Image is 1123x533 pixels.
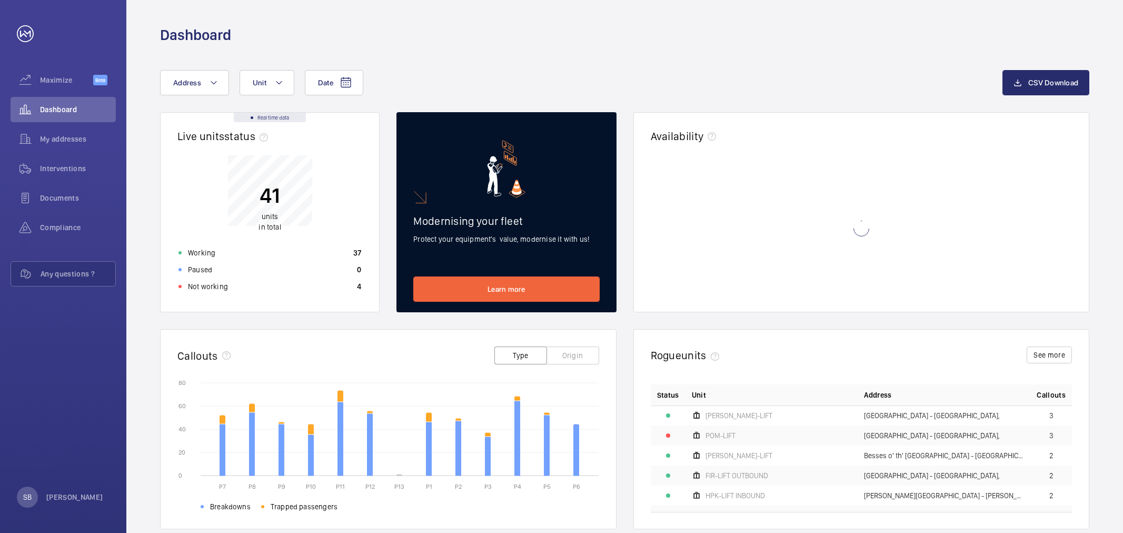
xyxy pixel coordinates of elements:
[484,483,492,490] text: P3
[681,349,723,362] span: units
[178,472,182,479] text: 0
[394,483,404,490] text: P13
[1037,390,1066,400] span: Callouts
[177,349,218,362] h2: Callouts
[278,483,285,490] text: P9
[864,390,891,400] span: Address
[546,347,599,364] button: Origin
[40,104,116,115] span: Dashboard
[40,134,116,144] span: My addresses
[413,277,599,302] a: Learn more
[543,483,551,490] text: P5
[178,402,186,410] text: 60
[1049,472,1054,479] span: 2
[219,483,226,490] text: P7
[173,78,201,87] span: Address
[494,347,547,364] button: Type
[40,193,116,203] span: Documents
[357,264,361,275] p: 0
[864,452,1024,459] span: Besses o' th' [GEOGRAPHIC_DATA] - [GEOGRAPHIC_DATA] o' th' [GEOGRAPHIC_DATA],
[705,472,768,479] span: FIR-LIFT OUTBOUND
[23,492,32,502] p: SB
[40,222,116,233] span: Compliance
[413,214,599,228] h2: Modernising your fleet
[651,349,723,362] h2: Rogue
[487,140,525,198] img: marketing-card.svg
[657,390,679,400] p: Status
[93,75,107,85] span: Beta
[177,130,272,143] h2: Live units
[41,269,115,279] span: Any questions ?
[178,379,186,387] text: 80
[1027,347,1072,363] button: See more
[178,426,186,433] text: 40
[259,182,281,209] p: 41
[240,70,294,95] button: Unit
[46,492,103,502] p: [PERSON_NAME]
[188,248,215,258] p: Working
[262,212,279,221] span: units
[160,70,229,95] button: Address
[40,75,93,85] span: Maximize
[864,412,1000,419] span: [GEOGRAPHIC_DATA] - [GEOGRAPHIC_DATA],
[357,281,361,292] p: 4
[188,264,212,275] p: Paused
[365,483,375,490] text: P12
[318,78,333,87] span: Date
[705,492,765,499] span: HPK-LIFT INBOUND
[692,390,706,400] span: Unit
[253,78,266,87] span: Unit
[188,281,228,292] p: Not working
[305,70,363,95] button: Date
[1049,412,1054,419] span: 3
[271,501,337,512] span: Trapped passengers
[705,452,772,459] span: [PERSON_NAME]-LIFT
[573,483,580,490] text: P6
[178,449,185,456] text: 20
[1049,492,1054,499] span: 2
[1028,78,1078,87] span: CSV Download
[705,412,772,419] span: [PERSON_NAME]-LIFT
[210,501,251,512] span: Breakdowns
[864,432,1000,439] span: [GEOGRAPHIC_DATA] - [GEOGRAPHIC_DATA],
[651,130,704,143] h2: Availability
[1049,432,1054,439] span: 3
[413,234,599,244] p: Protect your equipment's value, modernise it with us!
[160,25,231,45] h1: Dashboard
[306,483,316,490] text: P10
[426,483,432,490] text: P1
[705,432,736,439] span: POM-LIFT
[1049,452,1054,459] span: 2
[455,483,462,490] text: P2
[864,472,1000,479] span: [GEOGRAPHIC_DATA] - [GEOGRAPHIC_DATA],
[864,492,1024,499] span: [PERSON_NAME][GEOGRAPHIC_DATA] - [PERSON_NAME][GEOGRAPHIC_DATA]
[1002,70,1089,95] button: CSV Download
[40,163,116,174] span: Interventions
[249,483,256,490] text: P8
[514,483,521,490] text: P4
[353,248,362,258] p: 37
[336,483,345,490] text: P11
[224,130,272,143] span: status
[259,211,281,232] p: in total
[234,113,306,122] div: Real time data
